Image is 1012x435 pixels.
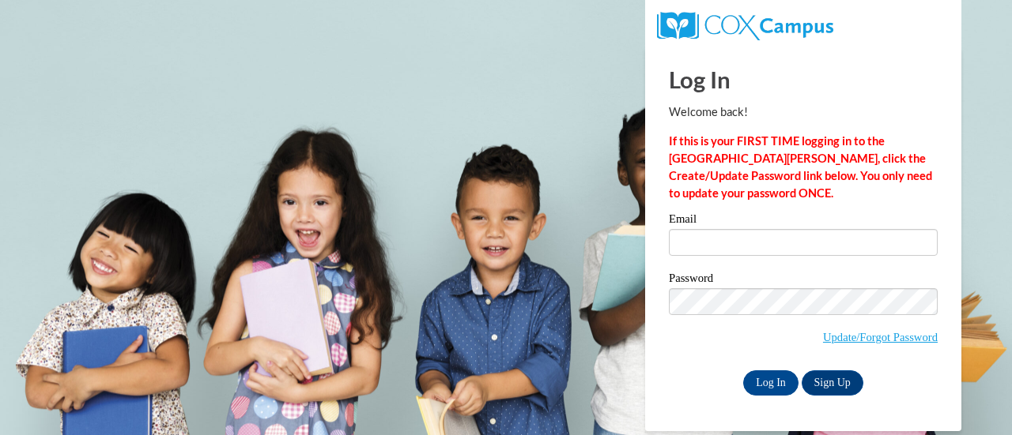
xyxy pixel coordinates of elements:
label: Email [669,213,938,229]
strong: If this is your FIRST TIME logging in to the [GEOGRAPHIC_DATA][PERSON_NAME], click the Create/Upd... [669,134,932,200]
a: Update/Forgot Password [823,331,938,343]
input: Log In [743,370,799,396]
h1: Log In [669,63,938,96]
label: Password [669,272,938,288]
a: Sign Up [802,370,863,396]
a: COX Campus [657,18,833,32]
img: COX Campus [657,12,833,40]
p: Welcome back! [669,103,938,121]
